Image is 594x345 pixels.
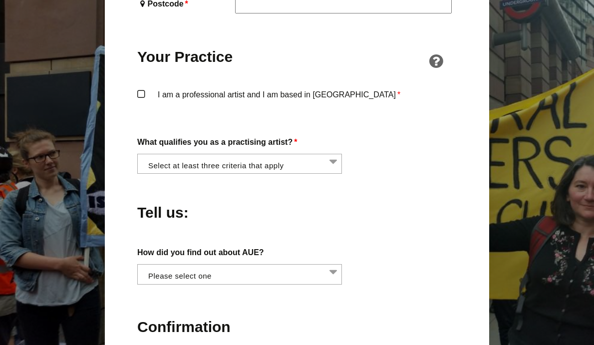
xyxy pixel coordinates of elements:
[137,317,457,337] h2: Confirmation
[137,88,457,118] label: I am a professional artist and I am based in [GEOGRAPHIC_DATA]
[137,246,457,259] label: How did you find out about AUE?
[137,135,457,149] label: What qualifies you as a practising artist?
[137,47,233,66] h2: Your Practice
[137,203,233,222] h2: Tell us:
